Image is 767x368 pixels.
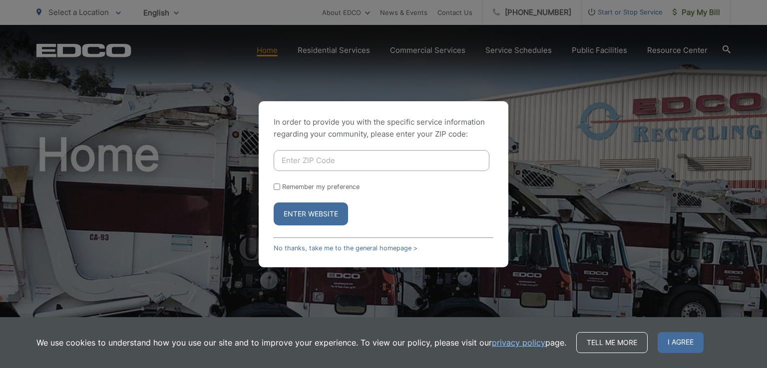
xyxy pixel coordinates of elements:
input: Enter ZIP Code [274,150,489,171]
p: In order to provide you with the specific service information regarding your community, please en... [274,116,493,140]
span: I agree [658,332,704,353]
button: Enter Website [274,202,348,225]
p: We use cookies to understand how you use our site and to improve your experience. To view our pol... [36,337,566,349]
label: Remember my preference [282,183,360,190]
a: Tell me more [576,332,648,353]
a: privacy policy [492,337,545,349]
a: No thanks, take me to the general homepage > [274,244,417,252]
